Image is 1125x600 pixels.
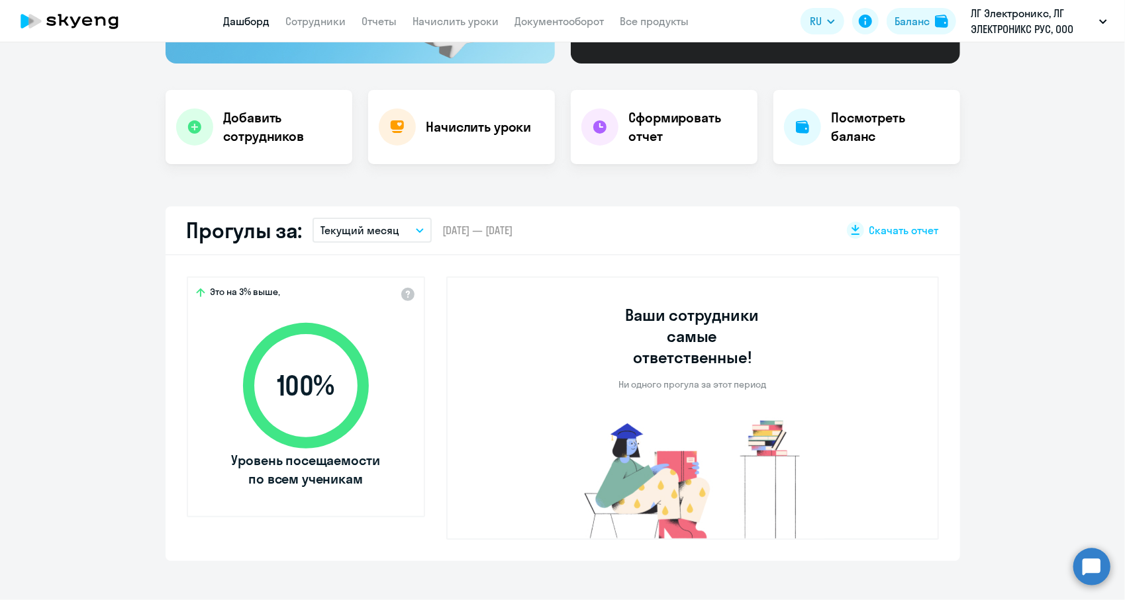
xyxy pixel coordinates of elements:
h4: Начислить уроки [426,118,532,136]
p: Текущий месяц [320,222,399,238]
h4: Сформировать отчет [629,108,747,146]
p: ЛГ Электроникс, ЛГ ЭЛЕКТРОНИКС РУС, ООО [971,5,1094,37]
h4: Посмотреть баланс [832,108,950,146]
a: Документооборот [515,15,605,28]
button: RU [801,8,844,34]
div: Баланс [895,13,930,29]
button: ЛГ Электроникс, ЛГ ЭЛЕКТРОНИКС РУС, ООО [964,5,1114,37]
button: Балансbalance [887,8,956,34]
a: Дашборд [224,15,270,28]
h2: Прогулы за: [187,217,303,243]
a: Все продукты [620,15,689,28]
h3: Ваши сотрудники самые ответственные! [607,304,777,368]
img: balance [935,15,948,28]
span: Это на 3% выше, [211,286,281,302]
span: [DATE] — [DATE] [442,223,513,237]
p: Ни одного прогула за этот период [618,378,766,390]
button: Текущий месяц [313,218,432,243]
span: RU [810,13,822,29]
a: Отчеты [362,15,397,28]
img: no-truants [560,417,825,538]
span: Уровень посещаемости по всем ученикам [230,451,382,488]
span: 100 % [230,370,382,402]
a: Сотрудники [286,15,346,28]
span: Скачать отчет [869,223,939,237]
h4: Добавить сотрудников [224,108,342,146]
a: Начислить уроки [413,15,499,28]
